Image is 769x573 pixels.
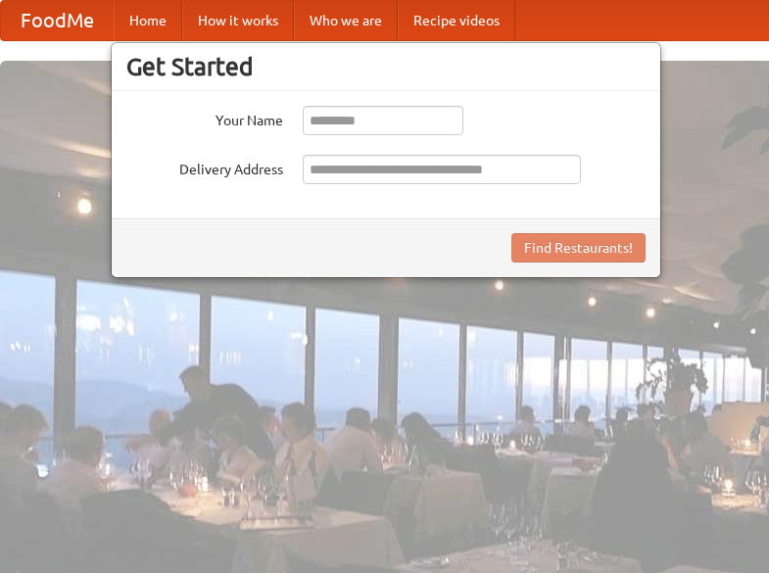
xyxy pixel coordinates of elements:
[294,1,398,40] a: Who we are
[126,155,283,179] label: Delivery Address
[114,1,182,40] a: Home
[182,1,294,40] a: How it works
[126,106,283,130] label: Your Name
[1,1,114,40] a: FoodMe
[511,233,646,263] button: Find Restaurants!
[126,52,646,81] h3: Get Started
[398,1,515,40] a: Recipe videos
